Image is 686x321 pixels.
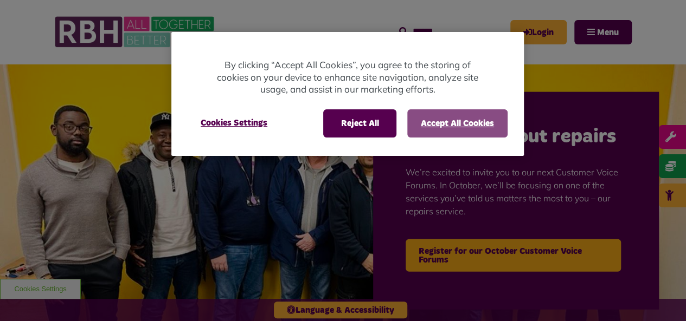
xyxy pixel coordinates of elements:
div: Cookie banner [171,32,524,156]
button: Accept All Cookies [407,109,508,137]
button: Reject All [323,109,396,137]
div: Privacy [171,32,524,156]
button: Cookies Settings [188,109,280,136]
p: By clicking “Accept All Cookies”, you agree to the storing of cookies on your device to enhance s... [215,59,480,96]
